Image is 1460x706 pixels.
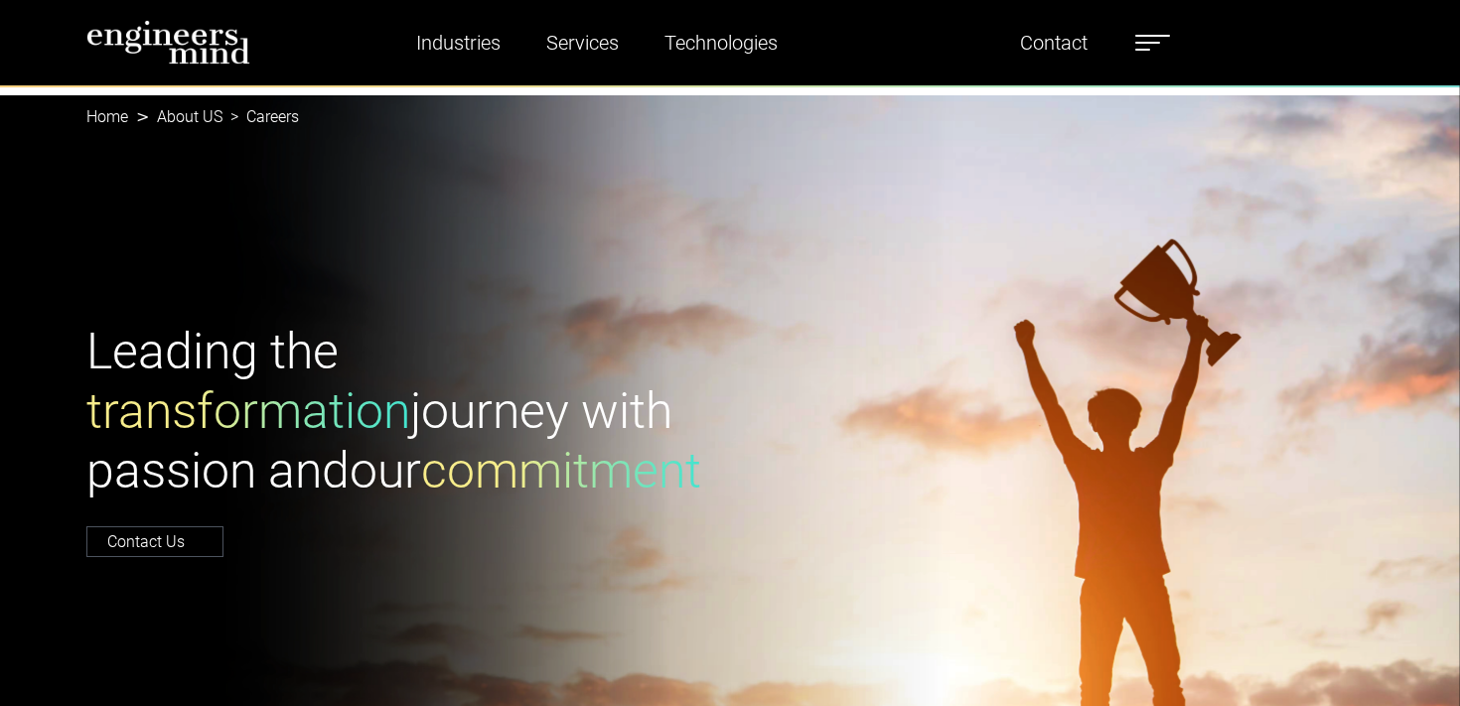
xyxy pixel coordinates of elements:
a: Services [538,20,627,66]
img: logo [86,20,250,65]
li: Careers [222,105,299,129]
span: commitment [421,442,701,499]
a: Contact Us [86,526,223,557]
nav: breadcrumb [86,95,1374,139]
a: About US [157,107,222,126]
a: Industries [408,20,509,66]
a: Technologies [657,20,786,66]
span: transformation [86,382,410,440]
h1: Leading the journey with passion and our [86,322,718,500]
a: Contact [1012,20,1095,66]
a: Home [86,107,128,126]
